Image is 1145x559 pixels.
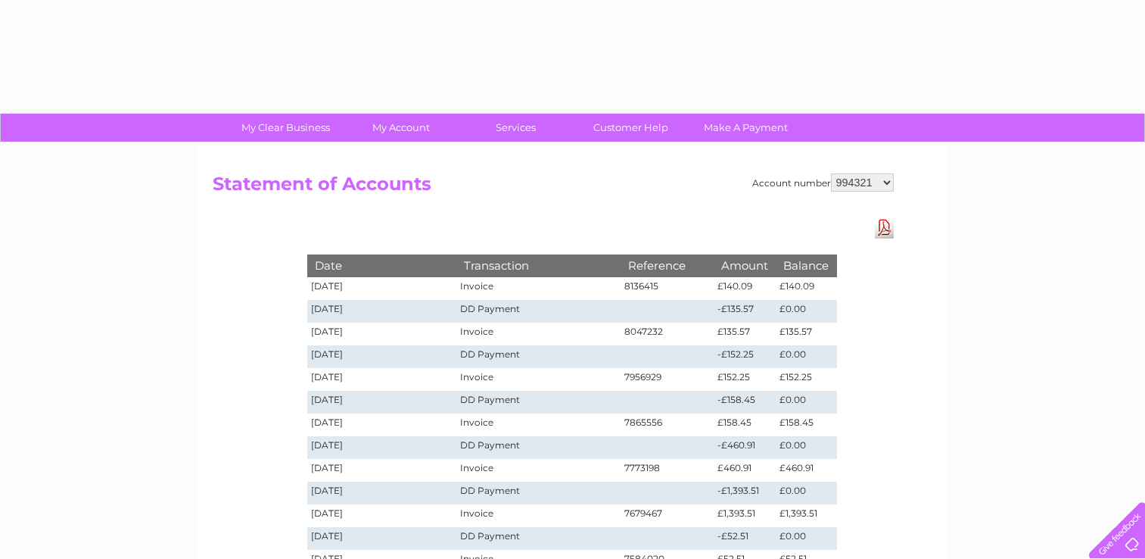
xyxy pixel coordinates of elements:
[456,300,620,323] td: DD Payment
[714,277,776,300] td: £140.09
[776,255,836,276] th: Balance
[752,173,894,192] div: Account number
[714,504,776,527] td: £1,393.51
[307,345,457,368] td: [DATE]
[307,255,457,276] th: Date
[456,482,620,504] td: DD Payment
[714,255,776,276] th: Amount
[683,114,808,142] a: Make A Payment
[776,323,836,345] td: £135.57
[213,173,894,202] h2: Statement of Accounts
[714,391,776,414] td: -£158.45
[456,414,620,436] td: Invoice
[776,459,836,482] td: £460.91
[776,504,836,527] td: £1,393.51
[875,217,894,239] a: Download Pdf
[776,482,836,504] td: £0.00
[621,459,714,482] td: 7773198
[456,345,620,368] td: DD Payment
[456,368,620,391] td: Invoice
[456,391,620,414] td: DD Payment
[307,504,457,527] td: [DATE]
[714,436,776,459] td: -£460.91
[714,527,776,550] td: -£52.51
[621,255,714,276] th: Reference
[776,414,836,436] td: £158.45
[307,482,457,504] td: [DATE]
[307,436,457,459] td: [DATE]
[307,459,457,482] td: [DATE]
[714,323,776,345] td: £135.57
[621,368,714,391] td: 7956929
[714,482,776,504] td: -£1,393.51
[223,114,348,142] a: My Clear Business
[456,323,620,345] td: Invoice
[776,527,836,550] td: £0.00
[714,345,776,368] td: -£152.25
[307,323,457,345] td: [DATE]
[714,300,776,323] td: -£135.57
[621,414,714,436] td: 7865556
[568,114,693,142] a: Customer Help
[621,323,714,345] td: 8047232
[776,436,836,459] td: £0.00
[307,527,457,550] td: [DATE]
[453,114,578,142] a: Services
[307,277,457,300] td: [DATE]
[621,504,714,527] td: 7679467
[456,504,620,527] td: Invoice
[338,114,463,142] a: My Account
[456,527,620,550] td: DD Payment
[456,459,620,482] td: Invoice
[456,277,620,300] td: Invoice
[776,277,836,300] td: £140.09
[307,391,457,414] td: [DATE]
[714,368,776,391] td: £152.25
[776,300,836,323] td: £0.00
[776,345,836,368] td: £0.00
[307,368,457,391] td: [DATE]
[621,277,714,300] td: 8136415
[307,300,457,323] td: [DATE]
[714,459,776,482] td: £460.91
[456,436,620,459] td: DD Payment
[307,414,457,436] td: [DATE]
[776,391,836,414] td: £0.00
[714,414,776,436] td: £158.45
[776,368,836,391] td: £152.25
[456,255,620,276] th: Transaction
